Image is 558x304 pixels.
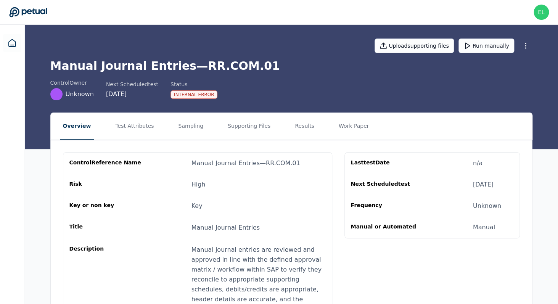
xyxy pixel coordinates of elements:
[375,39,454,53] button: Uploadsupporting files
[351,223,424,232] div: Manual or Automated
[191,180,206,189] div: High
[50,59,532,73] h1: Manual Journal Entries — RR.COM.01
[351,201,424,211] div: Frequency
[69,201,143,211] div: Key or non key
[191,201,203,211] div: Key
[473,201,501,211] div: Unknown
[534,5,549,20] img: eliot+arm@petual.ai
[225,113,273,140] button: Supporting Files
[60,113,94,140] button: Overview
[106,90,158,99] div: [DATE]
[473,223,495,232] div: Manual
[351,159,424,168] div: Last test Date
[473,180,494,189] div: [DATE]
[351,180,424,189] div: Next Scheduled test
[191,224,260,231] span: Manual Journal Entries
[175,113,206,140] button: Sampling
[106,80,158,88] div: Next Scheduled test
[9,7,47,18] a: Go to Dashboard
[191,159,300,168] div: Manual Journal Entries — RR.COM.01
[50,79,94,87] div: control Owner
[51,113,532,140] nav: Tabs
[69,159,143,168] div: control Reference Name
[519,39,532,53] button: More Options
[112,113,157,140] button: Test Attributes
[336,113,372,140] button: Work Paper
[292,113,317,140] button: Results
[69,180,143,189] div: Risk
[69,223,143,233] div: Title
[170,80,218,88] div: Status
[170,90,218,99] div: Internal Error
[3,34,21,52] a: Dashboard
[473,159,482,168] div: n/a
[458,39,514,53] button: Run manually
[66,90,94,99] span: Unknown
